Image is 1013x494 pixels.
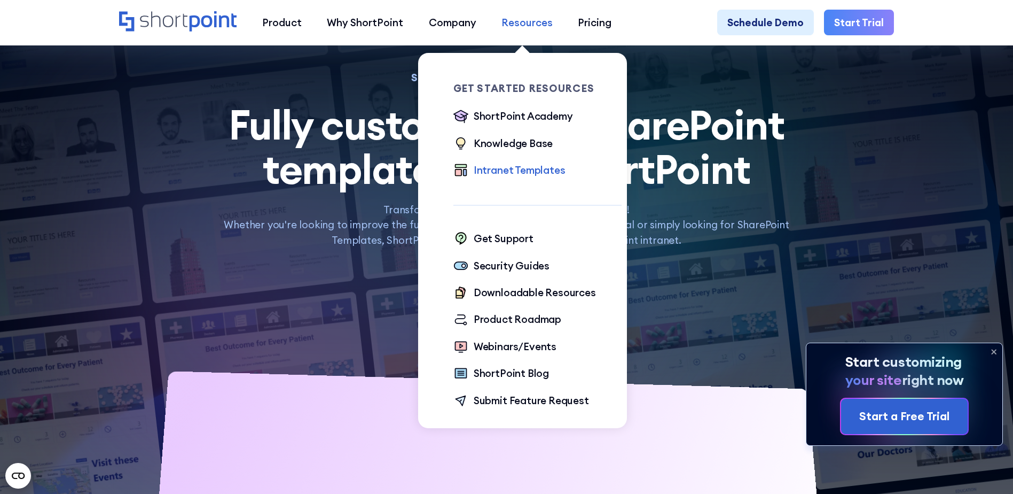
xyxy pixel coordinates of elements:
[453,83,622,94] div: Get Started Resources
[453,393,589,410] a: Submit Feature Request
[453,163,566,179] a: Intranet Templates
[960,443,1013,494] iframe: Chat Widget
[578,15,611,30] div: Pricing
[474,136,553,151] div: Knowledge Base
[210,202,803,248] p: Transform your Intranet with SharePoint Templates! Whether you're looking to improve the function...
[474,312,561,327] div: Product Roadmap
[315,10,416,35] a: Why ShortPoint
[841,399,968,434] a: Start a Free Trial
[474,163,566,177] div: Intranet Templates
[474,109,573,124] div: ShortPoint Academy
[453,136,553,152] a: Knowledge Base
[416,10,489,35] a: Company
[501,15,553,30] div: Resources
[824,10,894,35] a: Start Trial
[327,15,403,30] div: Why ShortPoint
[119,11,237,33] a: Home
[453,339,556,356] a: Webinars/Events
[474,258,549,273] div: Security Guides
[249,10,314,35] a: Product
[717,10,814,35] a: Schedule Demo
[5,463,31,489] button: Open CMP widget
[262,15,302,30] div: Product
[453,366,549,382] a: ShortPoint Blog
[474,285,596,300] div: Downloadable Resources
[210,73,803,82] h1: SHAREPOINT INTRANET TEMPLATES
[489,10,565,35] a: Resources
[474,231,533,246] div: Get Support
[453,109,573,125] a: ShortPoint Academy
[859,408,949,425] div: Start a Free Trial
[453,258,549,275] a: Security Guides
[453,231,533,248] a: Get Support
[474,393,589,408] div: Submit Feature Request
[566,10,624,35] a: Pricing
[453,312,561,328] a: Product Roadmap
[229,99,784,195] span: Fully customizable SharePoint templates with ShortPoint
[474,339,556,354] div: Webinars/Events
[453,285,596,302] a: Downloadable Resources
[429,15,476,30] div: Company
[474,366,549,381] div: ShortPoint Blog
